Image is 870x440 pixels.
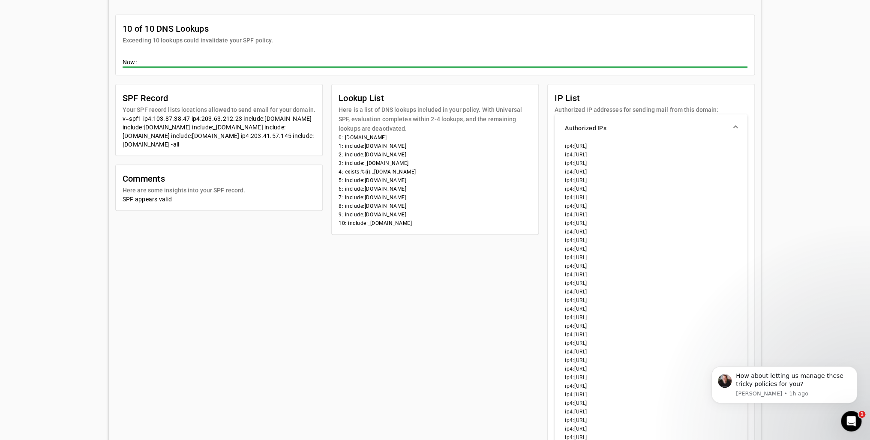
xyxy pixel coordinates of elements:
li: ip4:[URL] [565,236,737,245]
mat-card-title: IP List [555,91,718,105]
li: ip4:[URL] [565,425,737,433]
span: 1 [858,411,865,418]
mat-card-subtitle: Here are some insights into your SPF record. [123,186,245,195]
li: 4: exists:%{i}._[DOMAIN_NAME] [339,168,531,176]
li: ip4:[URL] [565,193,737,202]
mat-card-subtitle: Your SPF record lists locations allowed to send email for your domain. [123,105,315,114]
li: 7: include:[DOMAIN_NAME] [339,193,531,202]
li: ip4:[URL] [565,399,737,407]
mat-expansion-panel-header: Authorized IPs [555,114,747,142]
mat-card-subtitle: Exceeding 10 lookups could invalidate your SPF policy. [123,36,273,45]
li: 2: include:[DOMAIN_NAME] [339,150,531,159]
mat-card-subtitle: Authorized IP addresses for sending mail from this domain: [555,105,718,114]
li: ip4:[URL] [565,176,737,185]
li: ip4:[URL] [565,150,737,159]
li: ip4:[URL] [565,373,737,382]
li: ip4:[URL] [565,322,737,330]
li: 6: include:[DOMAIN_NAME] [339,185,531,193]
mat-panel-title: Authorized IPs [565,124,727,132]
li: ip4:[URL] [565,287,737,296]
li: ip4:[URL] [565,339,737,347]
mat-card-title: 10 of 10 DNS Lookups [123,22,273,36]
div: SPF appears valid [123,195,315,204]
li: ip4:[URL] [565,159,737,168]
li: ip4:[URL] [565,245,737,253]
li: ip4:[URL] [565,407,737,416]
li: 0: [DOMAIN_NAME] [339,133,531,142]
li: ip4:[URL] [565,416,737,425]
li: ip4:[URL] [565,270,737,279]
li: ip4:[URL] [565,313,737,322]
iframe: Intercom live chat [841,411,861,431]
li: ip4:[URL] [565,347,737,356]
li: ip4:[URL] [565,279,737,287]
li: 3: include:_[DOMAIN_NAME] [339,159,531,168]
div: v=spf1 ip4:103.87.38.47 ip4:203.63.212.23 include:[DOMAIN_NAME] include:[DOMAIN_NAME] include:_[D... [123,114,315,149]
li: ip4:[URL] [565,390,737,399]
mat-card-subtitle: Here is a list of DNS lookups included in your policy. With Universal SPF, evaluation completes w... [339,105,531,133]
li: ip4:[URL] [565,296,737,305]
li: ip4:[URL] [565,202,737,210]
li: 1: include:[DOMAIN_NAME] [339,142,531,150]
li: ip4:[URL] [565,168,737,176]
li: ip4:[URL] [565,356,737,365]
li: ip4:[URL] [565,382,737,390]
li: ip4:[URL] [565,210,737,219]
iframe: Intercom notifications message [699,353,870,417]
mat-card-title: Comments [123,172,245,186]
mat-card-title: SPF Record [123,91,315,105]
li: ip4:[URL] [565,227,737,236]
li: ip4:[URL] [565,142,737,150]
li: ip4:[URL] [565,365,737,373]
li: ip4:[URL] [565,219,737,227]
li: ip4:[URL] [565,185,737,193]
li: ip4:[URL] [565,330,737,339]
li: 5: include:[DOMAIN_NAME] [339,176,531,185]
li: 9: include:[DOMAIN_NAME] [339,210,531,219]
mat-card-title: Lookup List [339,91,531,105]
div: Now: [123,58,748,68]
li: ip4:[URL] [565,262,737,270]
li: 8: include:[DOMAIN_NAME] [339,202,531,210]
li: ip4:[URL] [565,253,737,262]
li: 10: include:_[DOMAIN_NAME] [339,219,531,227]
li: ip4:[URL] [565,305,737,313]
